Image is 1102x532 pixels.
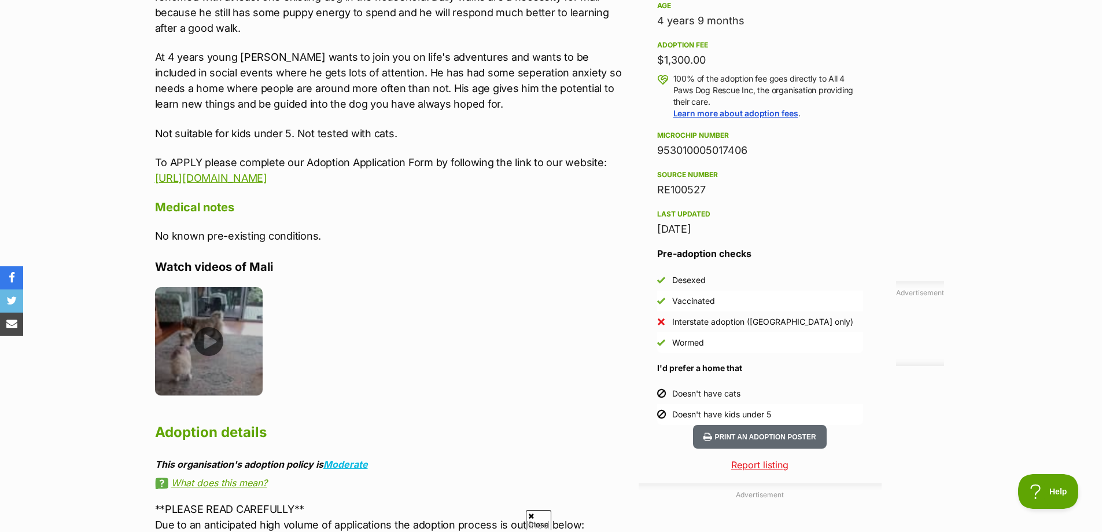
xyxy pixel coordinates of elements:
[155,259,633,274] h4: Watch videos of Mali
[657,318,665,326] img: No
[323,458,368,470] a: Moderate
[526,510,551,530] span: Close
[657,210,863,219] div: Last updated
[672,295,715,307] div: Vaccinated
[155,155,633,186] p: To APPLY please complete our Adoption Application Form by following the link to our website:
[896,281,944,366] div: Advertisement
[657,182,863,198] div: RE100527
[657,131,863,140] div: Microchip number
[657,170,863,179] div: Source number
[672,388,740,399] div: Doesn't have cats
[672,337,704,348] div: Wormed
[155,420,633,445] h2: Adoption details
[155,287,263,395] img: kdul2b0azelkftareist.jpg
[155,478,633,488] a: What does this mean?
[693,425,826,449] button: Print an adoption poster
[672,274,706,286] div: Desexed
[657,247,863,261] h3: Pre-adoption checks
[155,49,633,112] p: At 4 years young [PERSON_NAME] wants to join you on life's adventures and wants to be included in...
[657,142,863,159] div: 953010005017406
[673,73,863,119] p: 100% of the adoption fee goes directly to All 4 Paws Dog Rescue Inc, the organisation providing t...
[672,316,853,328] div: Interstate adoption ([GEOGRAPHIC_DATA] only)
[657,1,863,10] div: Age
[155,228,633,244] p: No known pre-existing conditions.
[657,276,665,284] img: Yes
[673,108,798,118] a: Learn more about adoption fees
[1018,474,1079,509] iframe: Help Scout Beacon - Open
[155,172,267,184] a: [URL][DOMAIN_NAME]
[657,362,863,374] h4: I'd prefer a home that
[657,13,863,29] div: 4 years 9 months
[657,297,665,305] img: Yes
[672,409,771,420] div: Doesn't have kids under 5
[657,339,665,347] img: Yes
[155,126,633,141] p: Not suitable for kids under 5. Not tested with cats.
[657,221,863,237] div: [DATE]
[657,52,863,68] div: $1,300.00
[639,458,882,472] a: Report listing
[657,41,863,50] div: Adoption fee
[155,459,633,469] div: This organisation's adoption policy is
[155,200,633,215] h4: Medical notes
